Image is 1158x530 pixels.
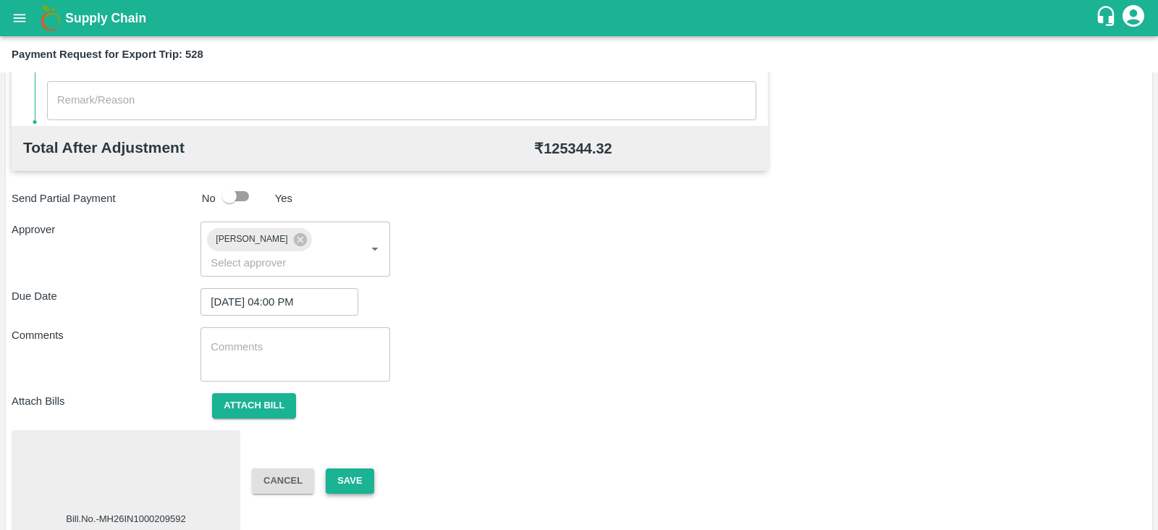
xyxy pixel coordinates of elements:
[65,11,146,25] b: Supply Chain
[12,222,200,237] p: Approver
[12,288,200,304] p: Due Date
[3,1,36,35] button: open drawer
[65,8,1095,28] a: Supply Chain
[202,190,216,206] p: No
[12,190,196,206] p: Send Partial Payment
[12,327,200,343] p: Comments
[205,253,342,272] input: Select approver
[212,393,296,418] button: Attach bill
[23,139,185,156] b: Total After Adjustment
[252,468,314,494] button: Cancel
[200,288,348,316] input: Choose date, selected date is Sep 11, 2025
[207,228,311,251] div: [PERSON_NAME]
[66,513,185,526] span: Bill.No.-MH26IN1000209592
[275,190,292,206] p: Yes
[365,240,384,258] button: Open
[36,4,65,33] img: logo
[12,49,203,60] b: Payment Request for Export Trip: 528
[12,393,200,409] p: Attach Bills
[534,140,612,156] b: ₹ 125344.32
[326,468,373,494] button: Save
[207,232,296,247] span: [PERSON_NAME]
[1120,3,1146,33] div: account of current user
[1095,5,1120,31] div: customer-support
